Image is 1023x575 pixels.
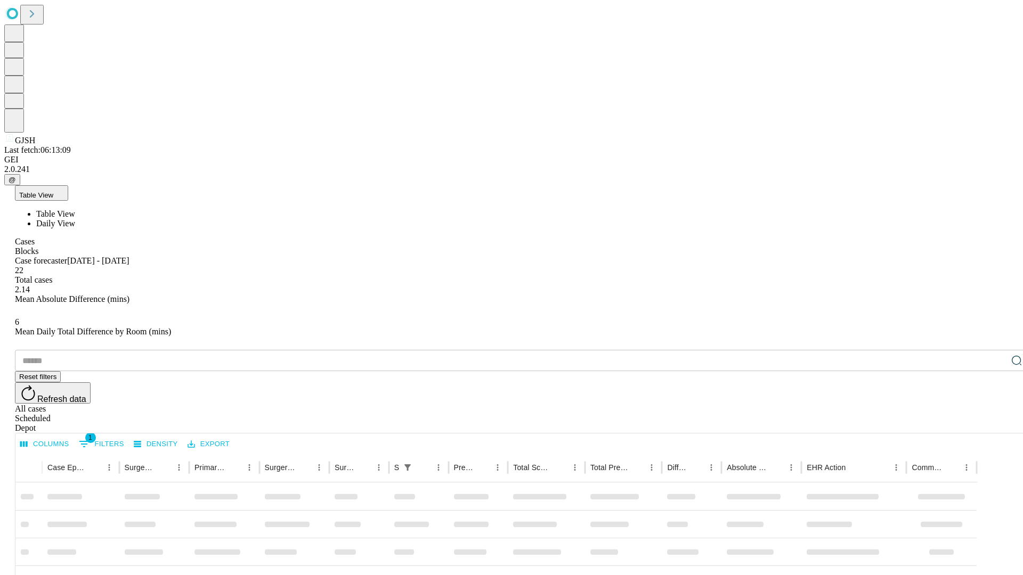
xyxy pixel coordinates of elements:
[102,460,117,475] button: Menu
[47,463,86,472] div: Case Epic Id
[394,463,399,472] div: Scheduled In Room Duration
[15,275,52,284] span: Total cases
[185,436,232,453] button: Export
[15,136,35,145] span: GJSH
[19,191,53,199] span: Table View
[194,463,225,472] div: Primary Service
[15,266,23,275] span: 22
[807,463,846,472] div: EHR Action
[85,432,96,443] span: 1
[769,460,784,475] button: Sort
[416,460,431,475] button: Sort
[9,176,16,184] span: @
[15,317,19,326] span: 6
[15,256,67,265] span: Case forecaster
[4,145,71,154] span: Last fetch: 06:13:09
[847,460,862,475] button: Sort
[356,460,371,475] button: Sort
[18,436,72,453] button: Select columns
[667,463,688,472] div: Difference
[76,436,127,453] button: Show filters
[15,285,30,294] span: 2.14
[335,463,355,472] div: Surgery Date
[4,165,1019,174] div: 2.0.241
[689,460,704,475] button: Sort
[297,460,312,475] button: Sort
[15,327,171,336] span: Mean Daily Total Difference by Room (mins)
[265,463,296,472] div: Surgery Name
[431,460,446,475] button: Menu
[157,460,172,475] button: Sort
[227,460,242,475] button: Sort
[15,382,91,404] button: Refresh data
[959,460,974,475] button: Menu
[889,460,904,475] button: Menu
[15,185,68,201] button: Table View
[19,373,56,381] span: Reset filters
[400,460,415,475] div: 1 active filter
[36,219,75,228] span: Daily View
[475,460,490,475] button: Sort
[36,209,75,218] span: Table View
[644,460,659,475] button: Menu
[912,463,943,472] div: Comments
[629,460,644,475] button: Sort
[312,460,327,475] button: Menu
[590,463,629,472] div: Total Predicted Duration
[15,371,61,382] button: Reset filters
[704,460,719,475] button: Menu
[784,460,799,475] button: Menu
[944,460,959,475] button: Sort
[172,460,186,475] button: Menu
[727,463,768,472] div: Absolute Difference
[4,174,20,185] button: @
[125,463,156,472] div: Surgeon Name
[242,460,257,475] button: Menu
[371,460,386,475] button: Menu
[567,460,582,475] button: Menu
[87,460,102,475] button: Sort
[37,395,86,404] span: Refresh data
[4,155,1019,165] div: GEI
[400,460,415,475] button: Show filters
[513,463,551,472] div: Total Scheduled Duration
[15,294,129,303] span: Mean Absolute Difference (mins)
[553,460,567,475] button: Sort
[490,460,505,475] button: Menu
[454,463,475,472] div: Predicted In Room Duration
[131,436,181,453] button: Density
[67,256,129,265] span: [DATE] - [DATE]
